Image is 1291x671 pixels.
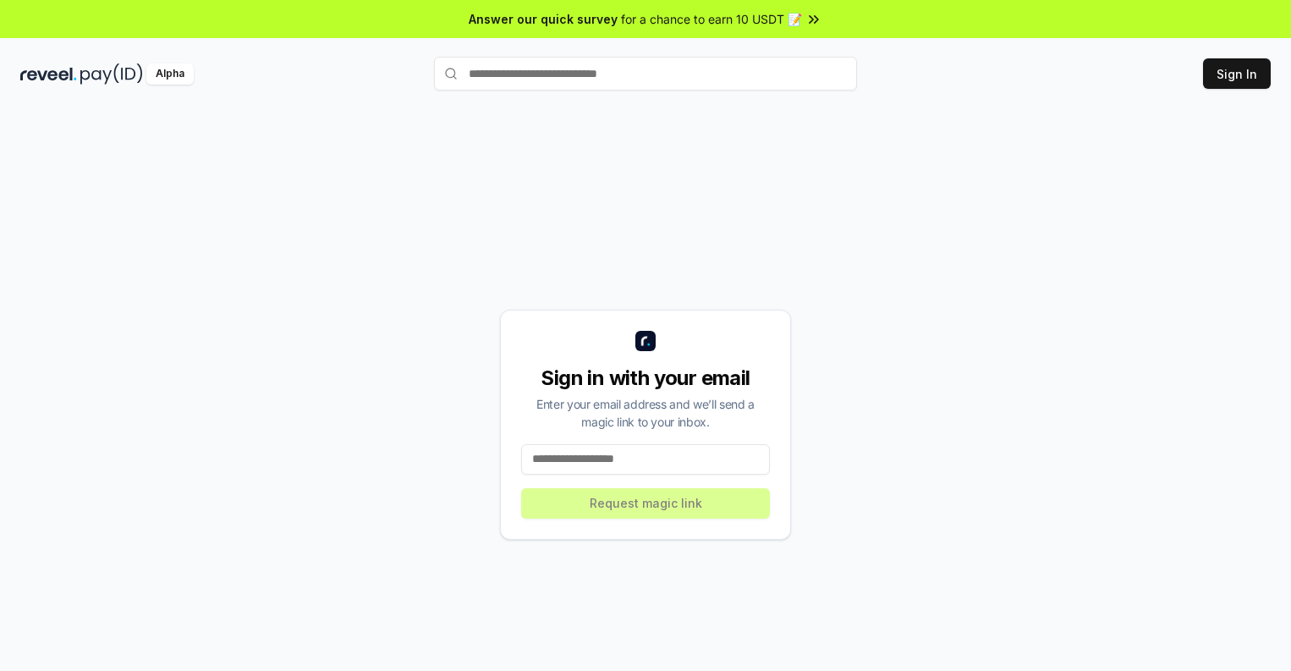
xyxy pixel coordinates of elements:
[521,365,770,392] div: Sign in with your email
[635,331,656,351] img: logo_small
[469,10,618,28] span: Answer our quick survey
[521,395,770,431] div: Enter your email address and we’ll send a magic link to your inbox.
[146,63,194,85] div: Alpha
[1203,58,1271,89] button: Sign In
[20,63,77,85] img: reveel_dark
[621,10,802,28] span: for a chance to earn 10 USDT 📝
[80,63,143,85] img: pay_id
